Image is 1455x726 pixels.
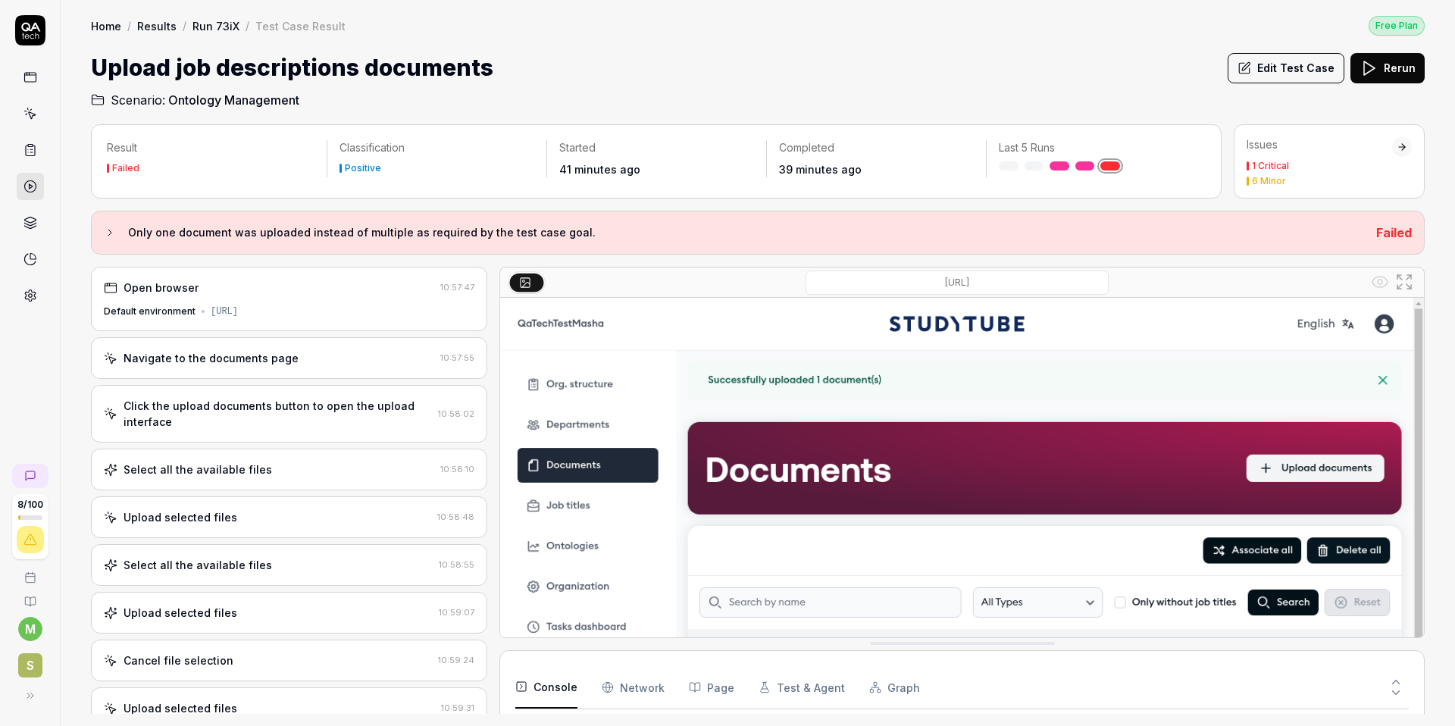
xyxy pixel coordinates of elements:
[124,462,272,477] div: Select all the available files
[127,18,131,33] div: /
[339,140,534,155] p: Classification
[6,641,54,681] button: S
[869,666,920,709] button: Graph
[104,224,1364,242] button: Only one document was uploaded instead of multiple as required by the test case goal.
[137,18,177,33] a: Results
[17,500,43,509] span: 8 / 100
[1368,270,1392,294] button: Show all interative elements
[345,164,381,173] div: Positive
[18,617,42,641] button: m
[108,91,165,109] span: Scenario:
[439,607,474,618] time: 10:59:07
[1392,270,1416,294] button: Open in full screen
[515,666,577,709] button: Console
[437,512,474,522] time: 10:58:48
[104,305,196,318] div: Default environment
[1369,16,1425,36] div: Free Plan
[255,18,346,33] div: Test Case Result
[559,140,754,155] p: Started
[1376,225,1412,240] span: Failed
[91,18,121,33] a: Home
[112,164,139,173] div: Failed
[183,18,186,33] div: /
[1252,177,1286,186] div: 6 Minor
[124,509,237,525] div: Upload selected files
[192,18,239,33] a: Run 73iX
[124,350,299,366] div: Navigate to the documents page
[12,464,48,488] a: New conversation
[779,163,862,176] time: 39 minutes ago
[107,140,314,155] p: Result
[1252,161,1289,171] div: 1 Critical
[759,666,845,709] button: Test & Agent
[6,559,54,584] a: Book a call with us
[91,91,299,109] a: Scenario:Ontology Management
[1247,137,1392,152] div: Issues
[6,584,54,608] a: Documentation
[1369,15,1425,36] button: Free Plan
[124,280,199,296] div: Open browser
[559,163,640,176] time: 41 minutes ago
[689,666,734,709] button: Page
[124,605,237,621] div: Upload selected files
[441,703,474,713] time: 10:59:31
[168,91,299,109] span: Ontology Management
[1350,53,1425,83] button: Rerun
[438,655,474,665] time: 10:59:24
[440,464,474,474] time: 10:58:10
[999,140,1194,155] p: Last 5 Runs
[128,224,1364,242] h3: Only one document was uploaded instead of multiple as required by the test case goal.
[124,398,432,430] div: Click the upload documents button to open the upload interface
[602,666,665,709] button: Network
[91,51,493,85] h1: Upload job descriptions documents
[246,18,249,33] div: /
[124,700,237,716] div: Upload selected files
[440,352,474,363] time: 10:57:55
[439,559,474,570] time: 10:58:55
[18,653,42,677] span: S
[124,557,272,573] div: Select all the available files
[440,282,474,293] time: 10:57:47
[124,652,233,668] div: Cancel file selection
[1228,53,1344,83] button: Edit Test Case
[438,408,474,419] time: 10:58:02
[211,305,238,318] div: [URL]
[779,140,974,155] p: Completed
